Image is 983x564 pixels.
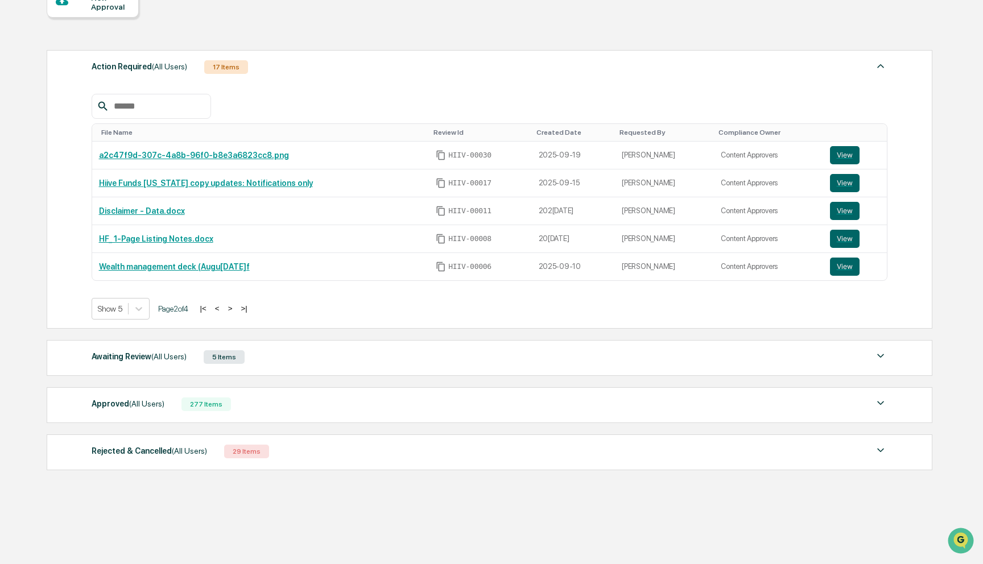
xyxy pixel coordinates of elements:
button: View [830,174,860,192]
a: HF_ 1-Page Listing Notes.docx [99,234,213,243]
a: View [830,146,881,164]
a: 🖐️Preclearance [7,139,78,159]
img: caret [874,349,887,363]
td: [PERSON_NAME] [615,253,714,280]
td: Content Approvers [714,197,823,225]
div: 29 Items [224,445,269,458]
div: We're available if you need us! [39,98,144,107]
a: View [830,174,881,192]
div: Rejected & Cancelled [92,443,207,458]
div: Toggle SortBy [718,128,818,136]
td: 20[DATE] [532,225,616,253]
div: 🖐️ [11,144,20,154]
a: a2c47f9d-307c-4a8b-96f0-b8e3a6823cc8.png [99,151,289,160]
td: 2025-09-10 [532,253,616,280]
div: 17 Items [204,60,248,74]
button: > [225,304,236,313]
button: View [830,258,860,276]
div: Awaiting Review [92,349,187,364]
iframe: Open customer support [947,526,977,557]
span: (All Users) [151,352,187,361]
div: Toggle SortBy [832,128,883,136]
a: View [830,202,881,220]
span: Copy Id [436,178,446,188]
span: HIIV-00006 [448,262,491,271]
td: 2025-09-19 [532,142,616,169]
td: [PERSON_NAME] [615,197,714,225]
span: (All Users) [152,62,187,71]
span: Page 2 of 4 [158,304,188,313]
div: 5 Items [204,350,245,364]
span: Copy Id [436,262,446,272]
span: (All Users) [172,446,207,455]
td: 202[DATE] [532,197,616,225]
span: Copy Id [436,206,446,216]
a: Powered byPylon [80,192,138,201]
td: Content Approvers [714,253,823,280]
td: Content Approvers [714,142,823,169]
span: Pylon [113,193,138,201]
td: [PERSON_NAME] [615,142,714,169]
td: Content Approvers [714,169,823,197]
span: HIIV-00008 [448,234,491,243]
a: View [830,258,881,276]
span: HIIV-00011 [448,206,491,215]
div: Approved [92,396,164,411]
button: Start new chat [193,90,207,104]
span: HIIV-00030 [448,151,491,160]
div: Start new chat [39,87,187,98]
span: Data Lookup [23,165,72,176]
button: View [830,202,860,220]
img: 1746055101610-c473b297-6a78-478c-a979-82029cc54cd1 [11,87,32,107]
span: HIIV-00017 [448,179,491,188]
div: 277 Items [181,397,231,411]
p: How can we help? [11,24,207,42]
span: (All Users) [129,399,164,408]
img: caret [874,443,887,457]
td: [PERSON_NAME] [615,169,714,197]
span: Copy Id [436,234,446,244]
div: 🗄️ [82,144,92,154]
button: |< [197,304,210,313]
button: >| [237,304,250,313]
a: 🔎Data Lookup [7,160,76,181]
td: 2025-09-15 [532,169,616,197]
div: Toggle SortBy [619,128,709,136]
div: 🔎 [11,166,20,175]
div: Toggle SortBy [433,128,527,136]
button: View [830,146,860,164]
img: caret [874,59,887,73]
td: [PERSON_NAME] [615,225,714,253]
span: Attestations [94,143,141,155]
a: 🗄️Attestations [78,139,146,159]
img: caret [874,396,887,410]
div: Toggle SortBy [536,128,611,136]
td: Content Approvers [714,225,823,253]
a: Hiive Funds [US_STATE] copy updates: Notifications only [99,179,313,188]
a: View [830,230,881,248]
a: Wealth management deck (Augu[DATE]f [99,262,250,271]
div: Toggle SortBy [101,128,425,136]
span: Preclearance [23,143,73,155]
span: Copy Id [436,150,446,160]
a: Disclaimer - Data.docx [99,206,185,215]
button: View [830,230,860,248]
div: Action Required [92,59,187,74]
button: < [212,304,223,313]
